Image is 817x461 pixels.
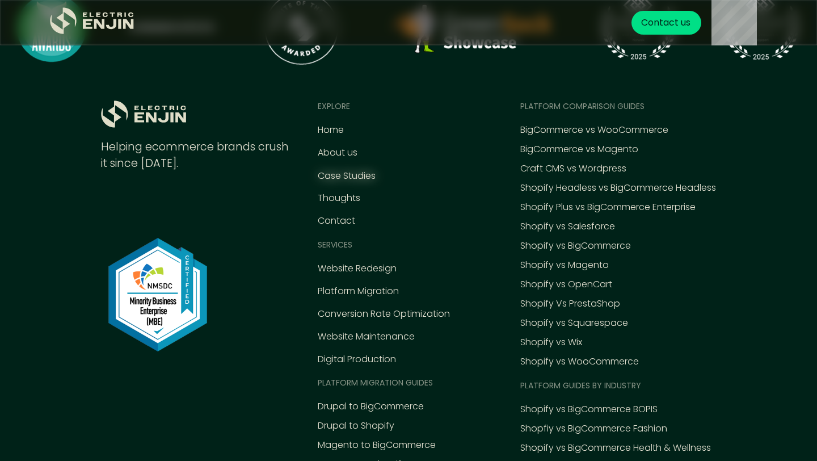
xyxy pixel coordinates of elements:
a: Shopify vs OpenCart [520,278,612,291]
div: Platform MIGRATION Guides [318,377,433,389]
a: Shopify vs Magento [520,258,609,272]
div: Platform comparison Guides [520,100,645,112]
div: EXPLORE [318,100,350,112]
a: Drupal to Shopify [318,419,394,433]
a: Conversion Rate Optimization [318,307,450,321]
div: Helping ecommerce brands crush it since [DATE]. [101,139,290,172]
a: Shopify Plus vs BigCommerce Enterprise [520,200,696,214]
a: BigCommerce vs Magento [520,143,638,156]
a: Shopify Vs PrestaShop [520,297,620,311]
a: Magento to BigCommerce [318,438,436,452]
a: Shopify vs BigCommerce BOPIS [520,403,658,416]
a: Contact us [631,11,701,35]
a: Digital Production [318,353,396,366]
a: Website Maintenance [318,330,415,343]
a: Contact [318,214,355,228]
a: BigCommerce vs WooCommerce [520,123,668,137]
a: Home [318,123,344,137]
a: Case Studies [318,169,376,183]
a: Shopify Headless vs BigCommerce Headless [520,181,716,195]
a: Craft CMS vs Wordpress [520,162,626,175]
a: Shopify vs WooCommerce [520,355,639,368]
a: Platform Migration [318,284,399,298]
a: Drupal to BigCommerce [318,400,424,413]
a: Thoughts [318,191,360,205]
a: Website Redesign [318,262,397,275]
a: Shopfiy vs BigCommerce Fashion [520,422,667,435]
a: Shopify vs BigCommerce [520,239,631,253]
a: Shopify vs Squarespace [520,316,628,330]
div: Platform guides by industry [520,380,641,392]
div: Contact us [641,16,690,30]
a: Shopify vs BigCommerce Health & Wellness [520,441,711,455]
a: About us [318,146,357,160]
a: Shopify vs Salesforce [520,220,615,233]
a: Shopify vs Wix [520,336,582,349]
a: home [50,7,135,39]
div: Services [318,239,352,251]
